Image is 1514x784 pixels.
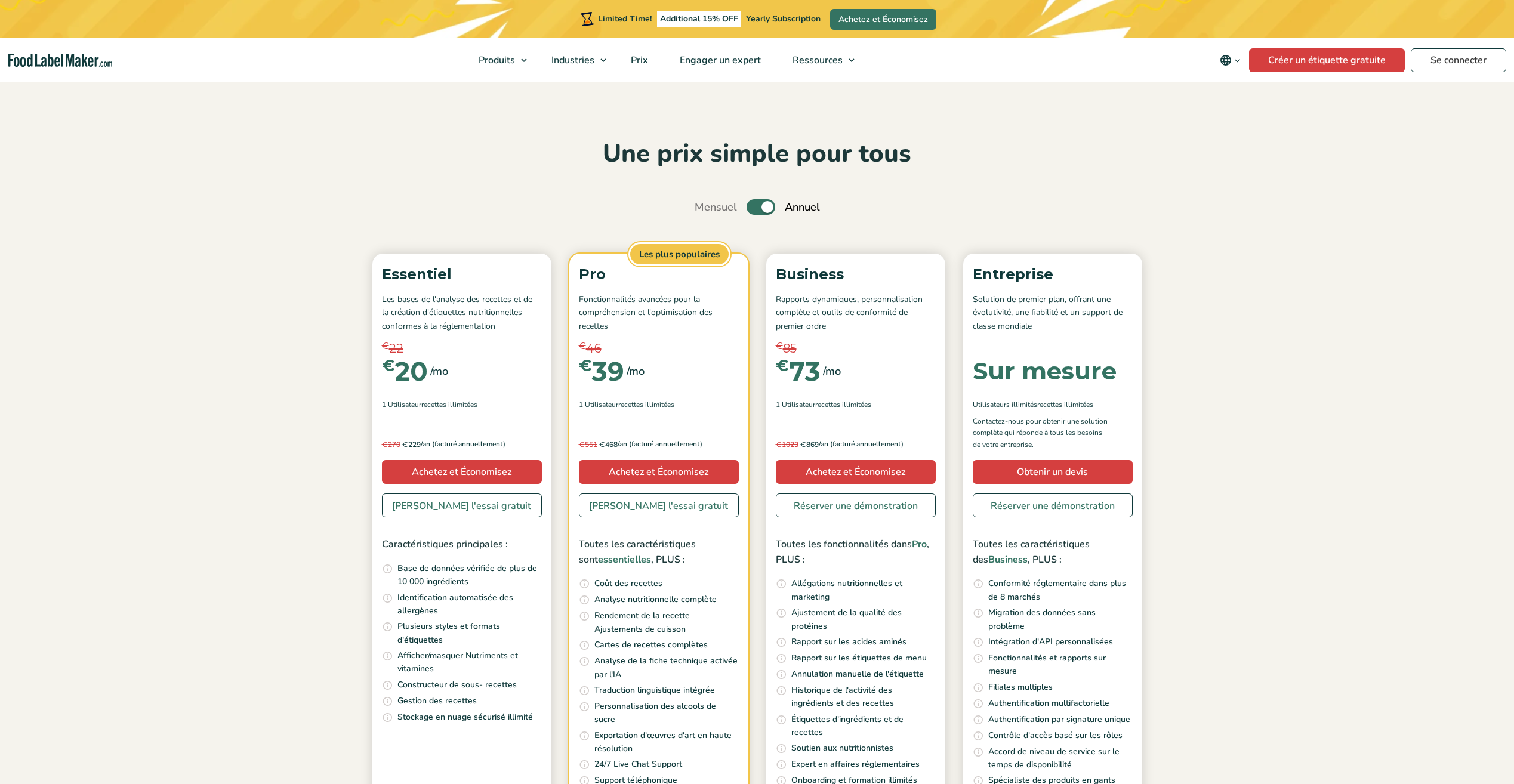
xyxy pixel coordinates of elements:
span: Yearly Subscription [746,13,821,24]
p: Authentification par signature unique [988,713,1130,726]
p: Allégations nutritionnelles et marketing [791,577,936,604]
p: Traduction linguistique intégrée [594,684,715,697]
span: /mo [430,363,448,379]
a: [PERSON_NAME] l'essai gratuit [382,493,542,517]
p: Analyse de la fiche technique activée par l'IA [594,655,739,681]
p: Solution de premier plan, offrant une évolutivité, une fiabilité et un support de classe mondiale [973,293,1133,333]
span: Produits [475,54,516,67]
p: Caractéristiques principales : [382,537,542,552]
span: € [382,440,388,449]
span: /mo [627,363,645,379]
span: € [776,339,783,353]
span: Recettes illimitées [815,399,871,410]
p: Essentiel [382,263,542,286]
a: Produits [463,38,533,82]
p: Étiquettes d'ingrédients et de recettes [791,713,936,740]
a: Achetez et Économisez [776,460,936,484]
p: Historique de l'activité des ingrédients et des recettes [791,684,936,711]
a: Food Label Maker homepage [8,54,112,67]
span: Mensuel [695,199,737,215]
div: 39 [579,358,624,384]
p: Personnalisation des alcools de sucre [594,700,739,727]
span: € [579,358,592,374]
del: 270 [382,440,400,449]
p: Rapport sur les acides aminés [791,635,906,649]
a: Achetez et Économisez [579,460,739,484]
span: Engager un expert [676,54,762,67]
span: Annuel [785,199,820,215]
span: 85 [783,339,797,357]
p: Afficher/masquer Nutriments et vitamines [397,649,542,676]
p: Les bases de l'analyse des recettes et de la création d'étiquettes nutritionnelles conformes à la... [382,293,542,333]
a: Prix [615,38,661,82]
label: Toggle [747,199,775,215]
p: Coût des recettes [594,577,662,590]
span: 1 Utilisateur [776,399,815,410]
del: 1023 [776,440,798,449]
p: Pro [579,263,739,286]
p: Fonctionnalités avancées pour la compréhension et l'optimisation des recettes [579,293,739,333]
p: Cartes de recettes complètes [594,638,708,652]
span: € [402,440,408,449]
span: Recettes illimitées [1037,399,1093,410]
span: € [776,440,782,449]
p: Filiales multiples [988,681,1053,694]
span: Business [988,553,1028,566]
p: Contrôle d'accès basé sur les rôles [988,729,1123,742]
span: Recettes illimitées [618,399,674,410]
span: Industries [548,54,596,67]
span: € [382,339,389,353]
p: Annulation manuelle de l'étiquette [791,668,924,681]
a: Réserver une démonstration [776,493,936,517]
p: Rapports dynamiques, personnalisation complète et outils de conformité de premier ordre [776,293,936,333]
del: 551 [579,440,597,449]
a: Ressources [777,38,861,82]
p: Authentification multifactorielle [988,697,1109,710]
span: 869 [776,439,819,450]
span: Additional 15% OFF [657,11,741,27]
span: 1 Utilisateur [382,399,421,410]
span: /mo [823,363,841,379]
span: 46 [586,339,602,357]
p: Toutes les caractéristiques sont , PLUS : [579,537,739,567]
p: Exportation d'œuvres d'art en haute résolution [594,729,739,756]
p: Entreprise [973,263,1133,286]
p: Base de données vérifiée de plus de 10 000 ingrédients [397,562,542,589]
span: Pro [912,538,927,551]
p: 24/7 Live Chat Support [594,758,682,771]
a: Créer un étiquette gratuite [1249,48,1405,72]
p: Rendement de la recette Ajustements de cuisson [594,609,739,636]
span: Ressources [789,54,844,67]
p: Analyse nutritionnelle complète [594,593,717,606]
a: Obtenir un devis [973,460,1133,484]
p: Gestion des recettes [397,695,477,708]
span: /an (facturé annuellement) [421,439,505,450]
span: € [382,358,395,374]
span: € [776,358,789,374]
a: Industries [536,38,612,82]
span: /an (facturé annuellement) [618,439,702,450]
span: Recettes illimitées [421,399,477,410]
a: [PERSON_NAME] l'essai gratuit [579,493,739,517]
span: € [579,339,586,353]
p: Soutien aux nutritionnistes [791,742,893,755]
span: Prix [627,54,649,67]
div: 73 [776,358,821,384]
div: 20 [382,358,428,384]
span: Limited Time! [598,13,652,24]
p: Toutes les fonctionnalités dans , PLUS : [776,537,936,567]
a: Se connecter [1411,48,1506,72]
p: Stockage en nuage sécurisé illimité [397,711,533,724]
a: Réserver une démonstration [973,493,1133,517]
p: Intégration d'API personnalisées [988,635,1113,649]
span: € [579,440,585,449]
a: Engager un expert [664,38,774,82]
a: Achetez et Économisez [830,9,936,30]
p: Contactez-nous pour obtenir une solution complète qui réponde à tous les besoins de votre entrepr... [973,416,1110,450]
span: /an (facturé annuellement) [819,439,904,450]
span: 1 Utilisateur [579,399,618,410]
div: Sur mesure [973,359,1117,383]
span: € [800,440,806,449]
p: Ajustement de la qualité des protéines [791,606,936,633]
span: 229 [382,439,421,450]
